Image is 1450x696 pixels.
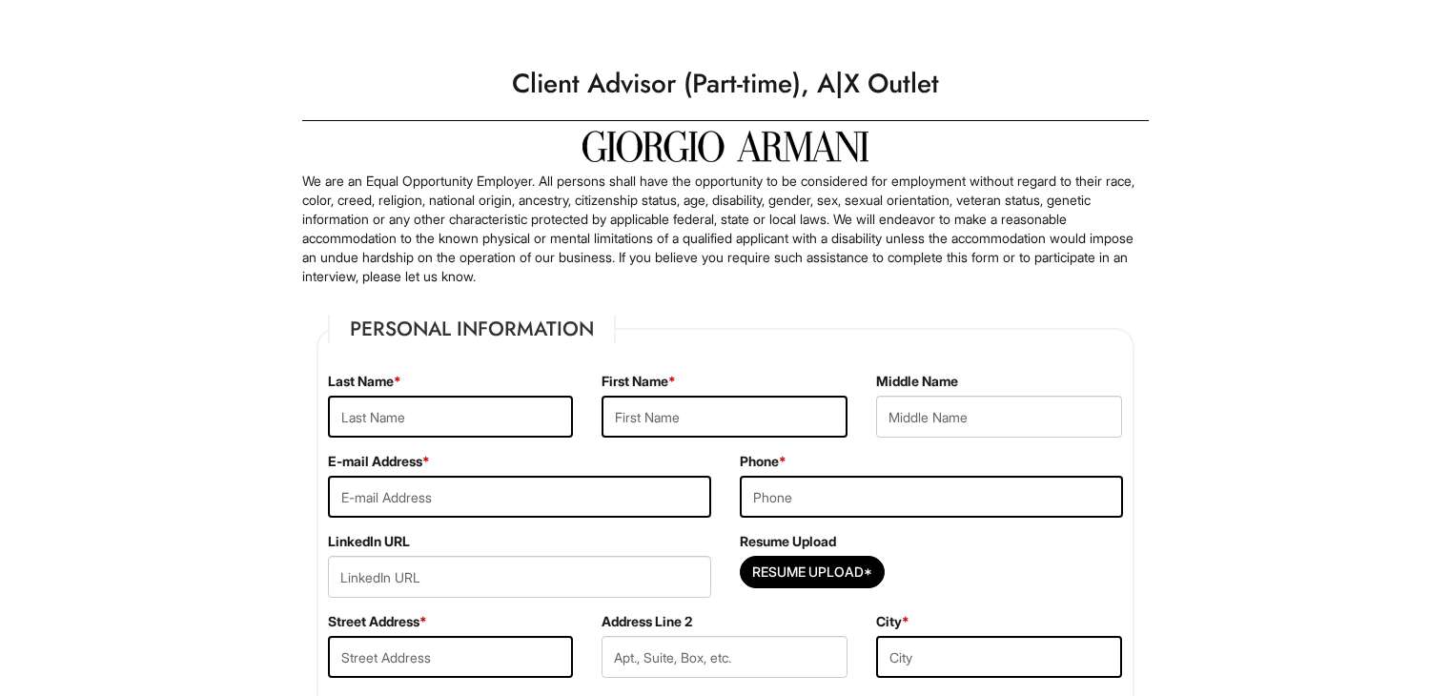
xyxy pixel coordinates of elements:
[602,636,848,678] input: Apt., Suite, Box, etc.
[328,372,401,391] label: Last Name
[602,396,848,438] input: First Name
[602,612,692,631] label: Address Line 2
[328,396,574,438] input: Last Name
[328,636,574,678] input: Street Address
[602,372,676,391] label: First Name
[740,556,885,588] button: Resume Upload*Resume Upload*
[582,131,868,162] img: Giorgio Armani
[740,452,786,471] label: Phone
[328,532,410,551] label: LinkedIn URL
[740,476,1123,518] input: Phone
[740,532,836,551] label: Resume Upload
[328,315,616,343] legend: Personal Information
[328,452,430,471] label: E-mail Address
[328,612,427,631] label: Street Address
[876,636,1122,678] input: City
[302,172,1149,286] p: We are an Equal Opportunity Employer. All persons shall have the opportunity to be considered for...
[293,57,1158,111] h1: Client Advisor (Part-time), A|X Outlet
[328,476,711,518] input: E-mail Address
[876,396,1122,438] input: Middle Name
[328,556,711,598] input: LinkedIn URL
[876,612,909,631] label: City
[876,372,958,391] label: Middle Name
